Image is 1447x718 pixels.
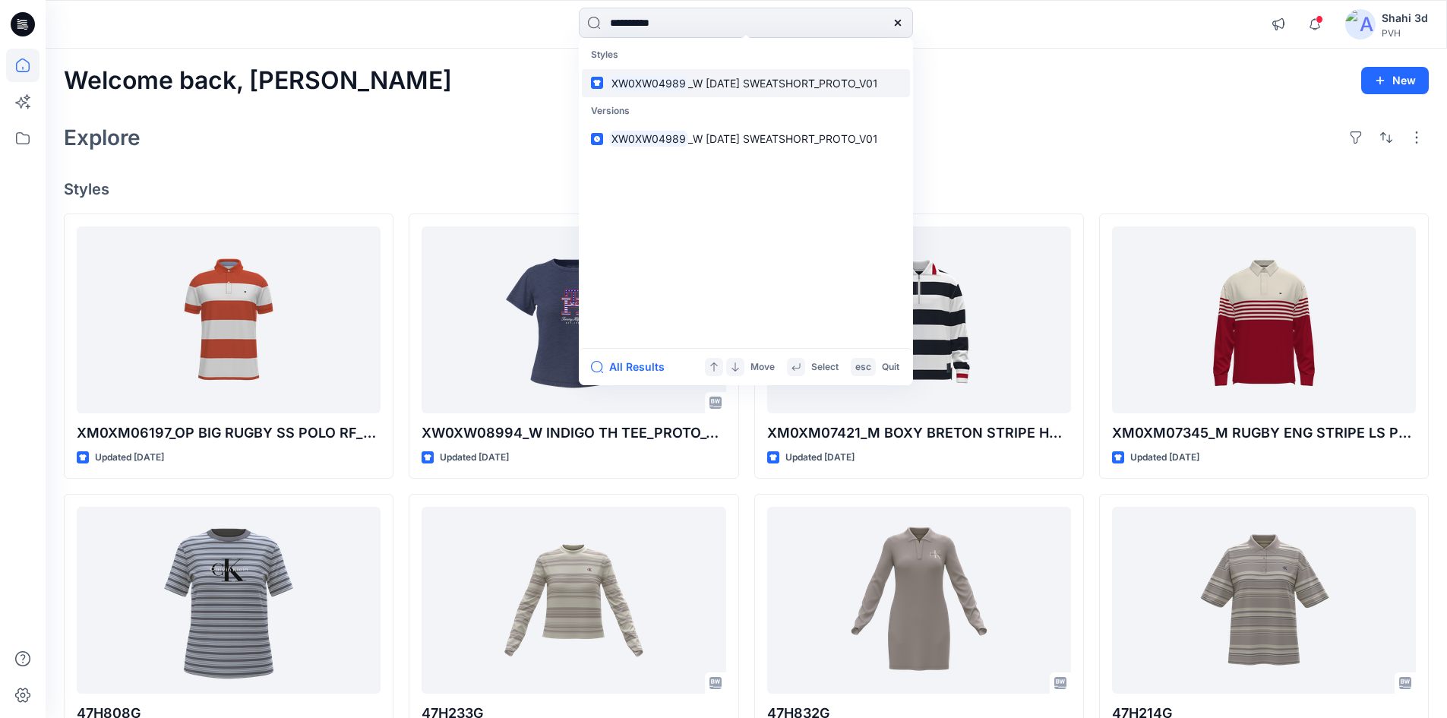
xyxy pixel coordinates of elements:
[422,422,725,444] p: XW0XW08994_W INDIGO TH TEE_PROTO_V01
[422,507,725,694] a: 47H233G
[1361,67,1429,94] button: New
[591,358,675,376] button: All Results
[750,359,775,375] p: Move
[64,125,141,150] h2: Explore
[1345,9,1376,40] img: avatar
[767,422,1071,444] p: XM0XM07421_M BOXY BRETON STRIPE HALF ZIP_PROTO_V01
[64,180,1429,198] h4: Styles
[582,97,910,125] p: Versions
[1130,450,1199,466] p: Updated [DATE]
[95,450,164,466] p: Updated [DATE]
[688,77,878,90] span: _W [DATE] SWEATSHORT_PROTO_V01
[582,125,910,153] a: XW0XW04989_W [DATE] SWEATSHORT_PROTO_V01
[582,41,910,69] p: Styles
[64,67,452,95] h2: Welcome back, [PERSON_NAME]
[1112,422,1416,444] p: XM0XM07345_M RUGBY ENG STRIPE LS POLO_PROTO_V02
[1112,226,1416,414] a: XM0XM07345_M RUGBY ENG STRIPE LS POLO_PROTO_V02
[440,450,509,466] p: Updated [DATE]
[688,132,878,145] span: _W [DATE] SWEATSHORT_PROTO_V01
[77,226,381,414] a: XM0XM06197_OP BIG RUGBY SS POLO RF_PROTO_V01
[422,226,725,414] a: XW0XW08994_W INDIGO TH TEE_PROTO_V01
[785,450,855,466] p: Updated [DATE]
[609,130,688,147] mark: XW0XW04989
[767,507,1071,694] a: 47H832G
[1382,9,1428,27] div: Shahi 3d
[855,359,871,375] p: esc
[882,359,899,375] p: Quit
[811,359,839,375] p: Select
[77,507,381,694] a: 47H808G
[582,69,910,97] a: XW0XW04989_W [DATE] SWEATSHORT_PROTO_V01
[1382,27,1428,39] div: PVH
[77,422,381,444] p: XM0XM06197_OP BIG RUGBY SS POLO RF_PROTO_V01
[1112,507,1416,694] a: 47H214G
[767,226,1071,414] a: XM0XM07421_M BOXY BRETON STRIPE HALF ZIP_PROTO_V01
[609,74,688,92] mark: XW0XW04989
